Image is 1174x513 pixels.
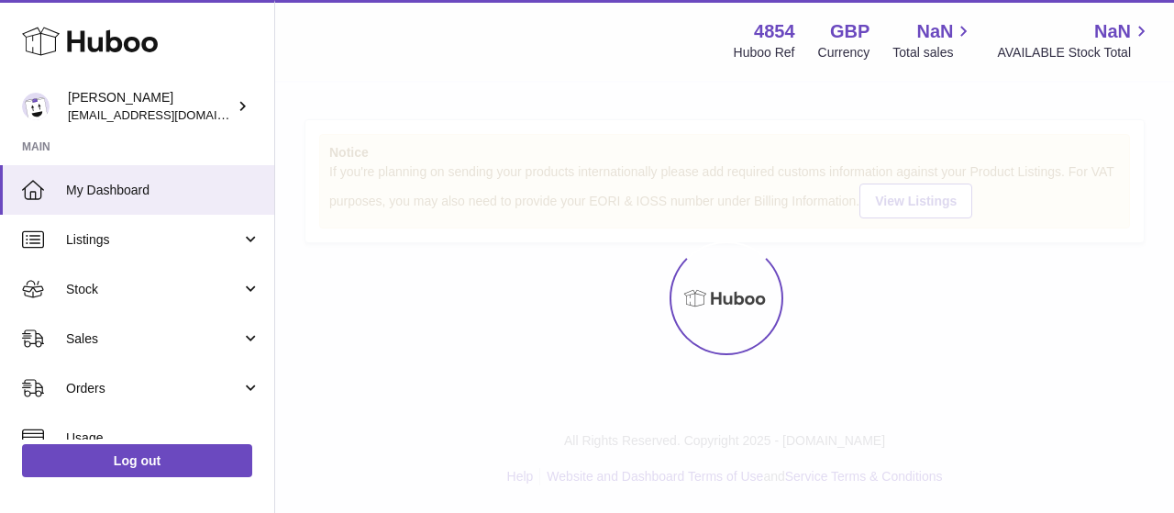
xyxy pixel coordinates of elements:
[66,330,241,348] span: Sales
[68,107,270,122] span: [EMAIL_ADDRESS][DOMAIN_NAME]
[66,380,241,397] span: Orders
[892,19,974,61] a: NaN Total sales
[66,182,260,199] span: My Dashboard
[734,44,795,61] div: Huboo Ref
[830,19,869,44] strong: GBP
[68,89,233,124] div: [PERSON_NAME]
[22,93,50,120] img: jimleo21@yahoo.gr
[997,19,1152,61] a: NaN AVAILABLE Stock Total
[754,19,795,44] strong: 4854
[997,44,1152,61] span: AVAILABLE Stock Total
[1094,19,1131,44] span: NaN
[66,281,241,298] span: Stock
[916,19,953,44] span: NaN
[66,231,241,249] span: Listings
[22,444,252,477] a: Log out
[66,429,260,447] span: Usage
[892,44,974,61] span: Total sales
[818,44,870,61] div: Currency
